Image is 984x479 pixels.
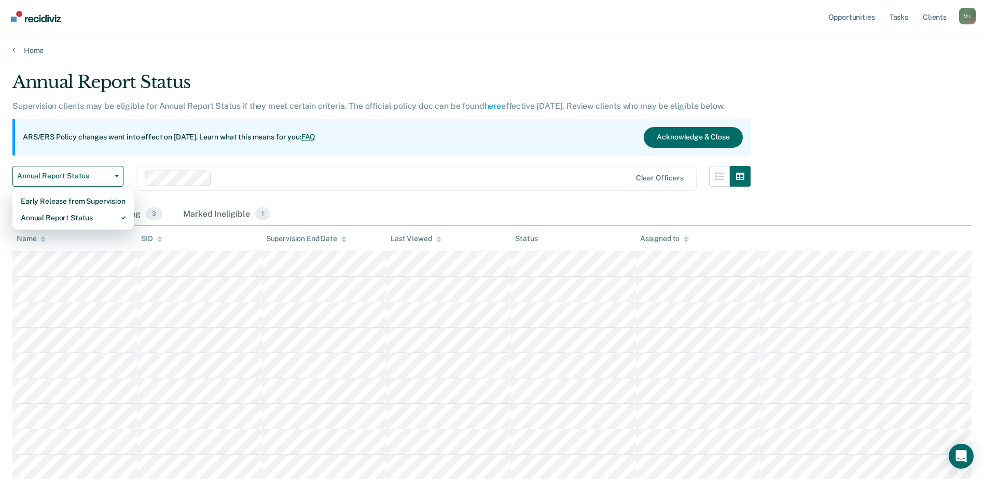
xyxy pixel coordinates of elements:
[255,207,270,221] span: 1
[17,234,46,243] div: Name
[959,8,976,24] button: Profile dropdown button
[515,234,537,243] div: Status
[959,8,976,24] div: M L
[23,132,315,143] p: ARS/ERS Policy changes went into effect on [DATE]. Learn what this means for you:
[484,101,501,111] a: here
[21,193,126,209] div: Early Release from Supervision
[141,234,162,243] div: SID
[21,209,126,226] div: Annual Report Status
[949,444,974,469] div: Open Intercom Messenger
[301,133,316,141] a: FAQ
[12,46,972,55] a: Home
[12,166,123,187] button: Annual Report Status
[636,174,684,182] div: Clear officers
[11,11,61,22] img: Recidiviz
[17,172,110,180] span: Annual Report Status
[12,72,751,101] div: Annual Report Status
[266,234,347,243] div: Supervision End Date
[107,203,164,226] div: Pending3
[146,207,162,221] span: 3
[640,234,689,243] div: Assigned to
[644,127,742,148] button: Acknowledge & Close
[181,203,272,226] div: Marked Ineligible1
[391,234,441,243] div: Last Viewed
[12,101,725,111] p: Supervision clients may be eligible for Annual Report Status if they meet certain criteria. The o...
